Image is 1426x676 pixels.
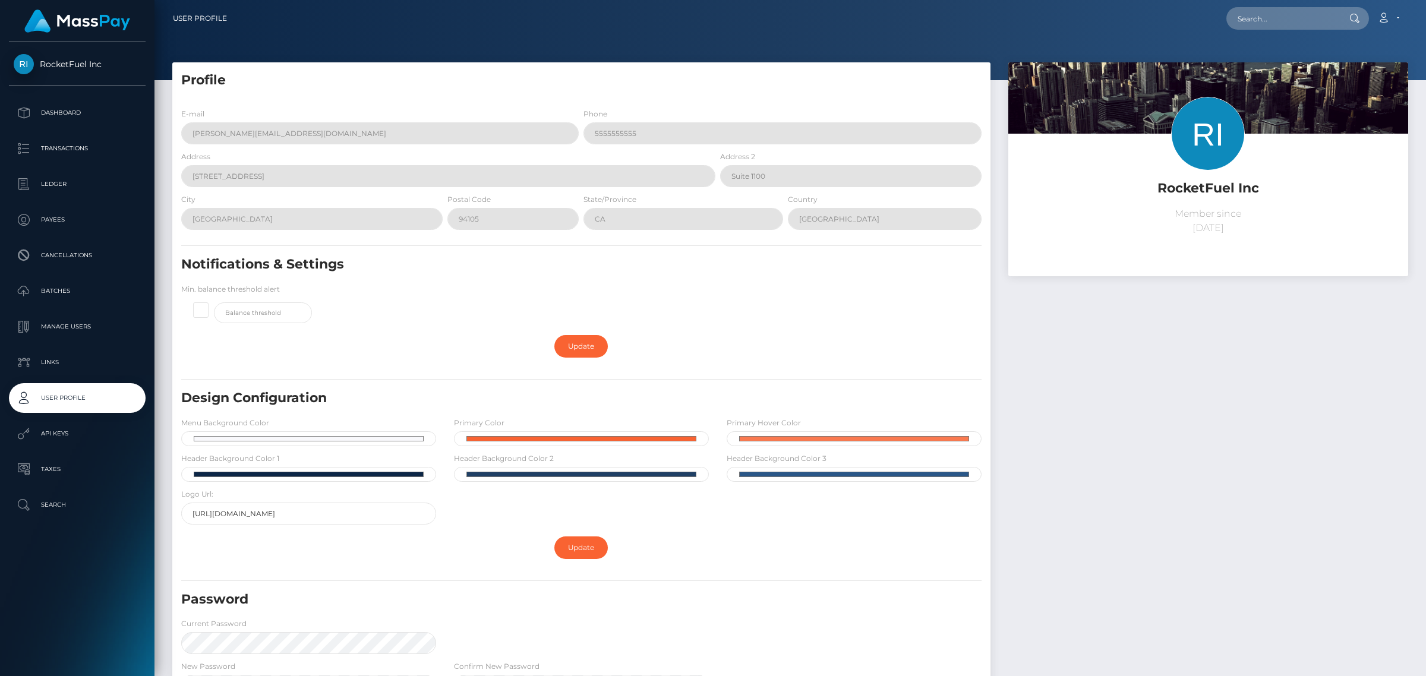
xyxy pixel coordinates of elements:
a: User Profile [9,383,146,413]
label: Postal Code [447,194,491,205]
a: Links [9,348,146,377]
h5: RocketFuel Inc [1017,179,1399,198]
img: ... [1008,62,1408,329]
label: Header Background Color 2 [454,453,554,464]
a: Payees [9,205,146,235]
a: Dashboard [9,98,146,128]
a: Update [554,335,608,358]
span: RocketFuel Inc [9,59,146,70]
p: Ledger [14,175,141,193]
label: Phone [583,109,607,119]
p: Payees [14,211,141,229]
p: Search [14,496,141,514]
a: Search [9,490,146,520]
a: Cancellations [9,241,146,270]
label: Primary Hover Color [727,418,801,428]
a: Ledger [9,169,146,199]
label: E-mail [181,109,204,119]
label: Primary Color [454,418,504,428]
label: Address 2 [720,151,755,162]
label: Address [181,151,210,162]
a: Transactions [9,134,146,163]
p: User Profile [14,389,141,407]
img: RocketFuel Inc [14,54,34,74]
label: Confirm New Password [454,661,540,672]
label: Current Password [181,618,247,629]
a: Update [554,536,608,559]
p: Batches [14,282,141,300]
label: Country [788,194,818,205]
p: Manage Users [14,318,141,336]
p: Dashboard [14,104,141,122]
a: Taxes [9,454,146,484]
a: User Profile [173,6,227,31]
p: Cancellations [14,247,141,264]
h5: Notifications & Settings [181,255,851,274]
p: Transactions [14,140,141,157]
input: Search... [1226,7,1338,30]
label: Header Background Color 1 [181,453,279,464]
label: Min. balance threshold alert [181,284,280,295]
label: Header Background Color 3 [727,453,826,464]
label: State/Province [583,194,636,205]
a: API Keys [9,419,146,448]
p: Member since [DATE] [1017,207,1399,235]
label: Menu Background Color [181,418,269,428]
label: Logo Url: [181,489,213,500]
label: New Password [181,661,235,672]
p: Links [14,353,141,371]
p: Taxes [14,460,141,478]
img: MassPay Logo [24,10,130,33]
p: API Keys [14,425,141,443]
h5: Design Configuration [181,389,851,408]
h5: Profile [181,71,982,90]
a: Manage Users [9,312,146,342]
h5: Password [181,590,851,609]
a: Batches [9,276,146,306]
label: City [181,194,195,205]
